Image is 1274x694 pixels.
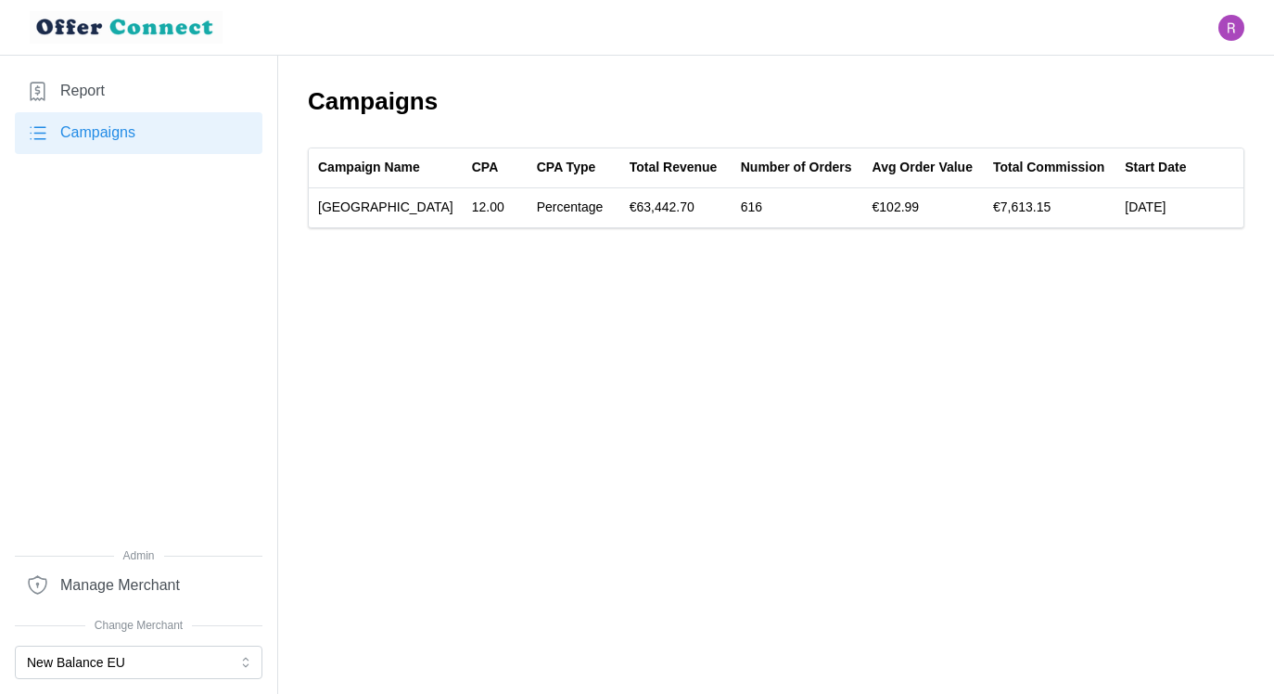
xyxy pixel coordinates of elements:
[1218,15,1244,41] button: Open user button
[630,158,718,178] div: Total Revenue
[15,547,262,565] span: Admin
[537,158,596,178] div: CPA Type
[60,80,105,103] span: Report
[318,158,420,178] div: Campaign Name
[984,188,1115,227] td: €7,613.15
[15,646,262,679] button: New Balance EU
[308,85,1244,118] h2: Campaigns
[30,11,223,44] img: loyalBe Logo
[863,188,984,227] td: €102.99
[60,122,135,145] span: Campaigns
[732,188,863,227] td: 616
[309,188,463,227] td: [GEOGRAPHIC_DATA]
[60,574,180,598] span: Manage Merchant
[15,564,262,606] a: Manage Merchant
[15,71,262,112] a: Report
[993,158,1104,178] div: Total Commission
[15,617,262,635] span: Change Merchant
[472,158,499,178] div: CPA
[741,158,852,178] div: Number of Orders
[620,188,732,227] td: €63,442.70
[463,188,528,227] td: 12.00
[1125,158,1186,178] div: Start Date
[528,188,620,227] td: Percentage
[15,112,262,154] a: Campaigns
[1218,15,1244,41] img: Ryan Gribben
[873,158,973,178] div: Avg Order Value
